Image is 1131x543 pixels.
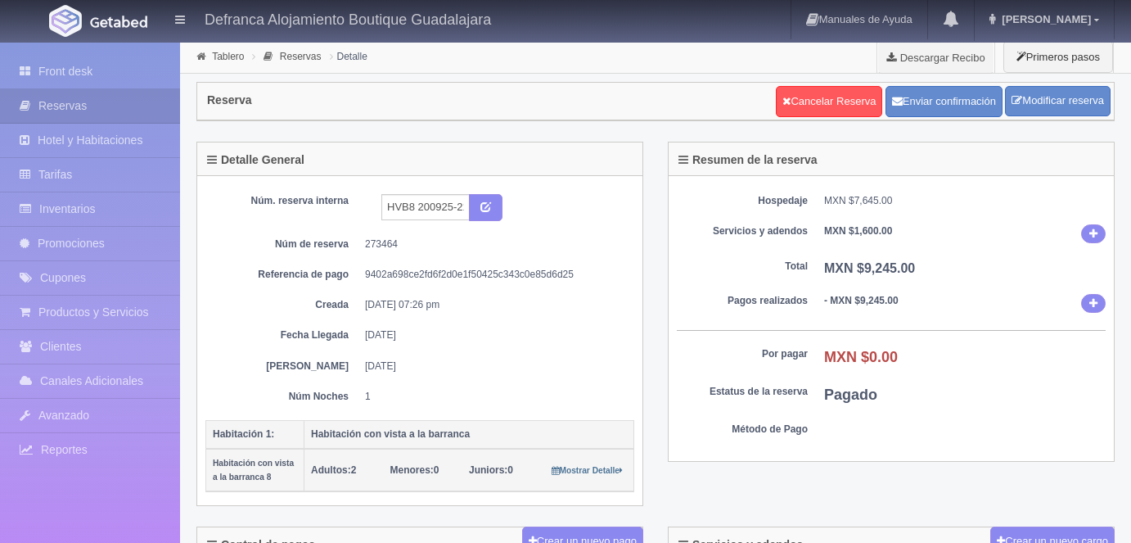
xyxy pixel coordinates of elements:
a: Mostrar Detalle [552,464,623,476]
dt: Núm de reserva [218,238,349,251]
b: MXN $1,600.00 [824,225,892,237]
img: Getabed [49,5,82,37]
dd: [DATE] [365,328,622,342]
dd: 273464 [365,238,622,251]
a: Reservas [280,51,322,62]
dt: Servicios y adendos [677,224,808,238]
span: 2 [311,464,356,476]
dt: Fecha Llegada [218,328,349,342]
dt: Creada [218,298,349,312]
th: Habitación con vista a la barranca [304,420,634,449]
dd: [DATE] 07:26 pm [365,298,622,312]
h4: Defranca Alojamiento Boutique Guadalajara [205,8,491,29]
dt: Referencia de pago [218,268,349,282]
h4: Reserva [207,94,252,106]
dt: Total [677,260,808,274]
b: MXN $9,245.00 [824,261,915,275]
button: Enviar confirmación [885,86,1003,117]
dt: Núm Noches [218,390,349,404]
strong: Menores: [390,464,434,476]
a: Modificar reserva [1005,86,1111,116]
dt: Por pagar [677,347,808,361]
b: - MXN $9,245.00 [824,295,899,306]
small: Habitación con vista a la barranca 8 [213,459,294,482]
dt: Núm. reserva interna [218,194,349,208]
a: Descargar Recibo [877,41,994,74]
li: Detalle [326,48,372,64]
strong: Adultos: [311,464,351,476]
small: Mostrar Detalle [552,466,623,475]
img: Getabed [90,16,147,28]
span: 0 [390,464,439,476]
dt: [PERSON_NAME] [218,360,349,373]
dd: MXN $7,645.00 [824,194,1106,208]
dt: Hospedaje [677,194,808,208]
dt: Método de Pago [677,423,808,437]
dt: Pagos realizados [677,294,808,308]
strong: Juniors: [469,464,507,476]
span: 0 [469,464,513,476]
dd: 9402a698ce2fd6f2d0e1f50425c343c0e85d6d25 [365,268,622,282]
b: Pagado [824,387,877,403]
dd: 1 [365,390,622,404]
h4: Detalle General [207,154,304,166]
b: Habitación 1: [213,428,274,440]
dd: [DATE] [365,360,622,373]
a: Cancelar Reserva [776,86,882,117]
dt: Estatus de la reserva [677,385,808,399]
span: [PERSON_NAME] [998,13,1091,25]
a: Tablero [212,51,244,62]
h4: Resumen de la reserva [678,154,818,166]
button: Primeros pasos [1003,41,1113,73]
b: MXN $0.00 [824,349,898,365]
